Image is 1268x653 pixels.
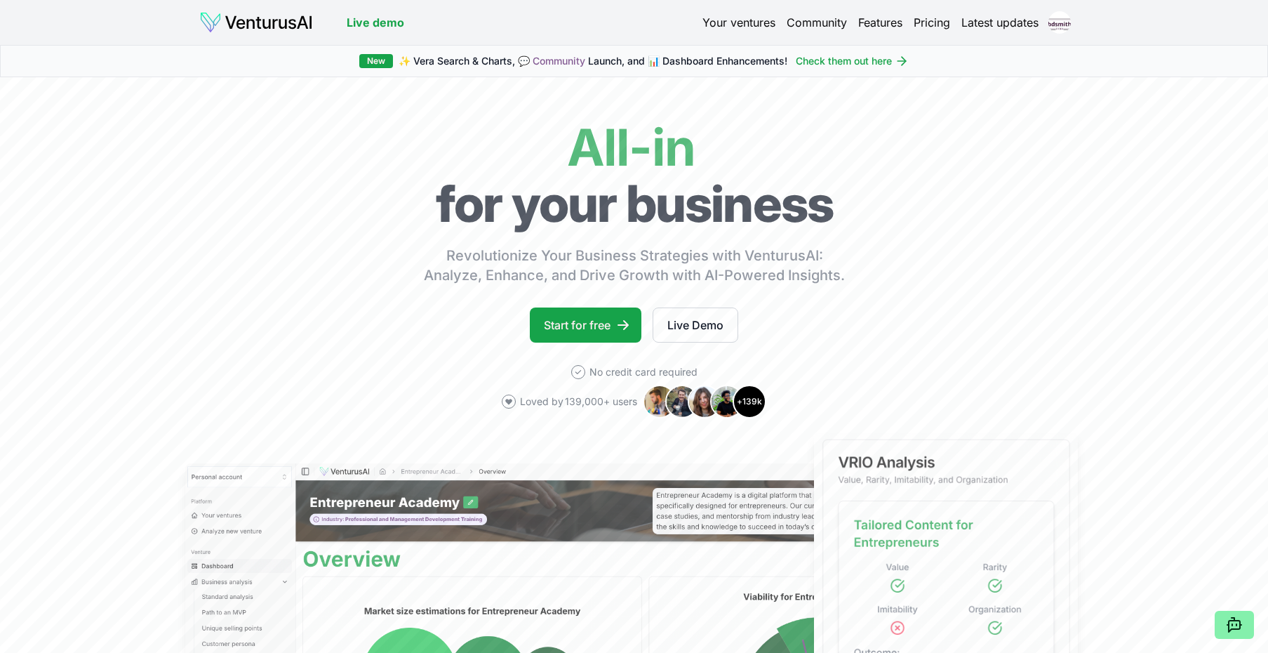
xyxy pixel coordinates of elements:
[1048,11,1071,34] img: ACg8ocJ679U6veoIuUakVJsInCsKl8IJDmQ88ghNX-4FO5rk6EM=s96-c
[796,54,909,68] a: Check them out here
[533,55,585,67] a: Community
[787,14,847,31] a: Community
[665,385,699,418] img: Avatar 2
[399,54,787,68] span: ✨ Vera Search & Charts, 💬 Launch, and 📊 Dashboard Enhancements!
[653,308,738,343] a: Live Demo
[199,11,313,34] img: logo
[347,14,404,31] a: Live demo
[914,14,950,31] a: Pricing
[961,14,1039,31] a: Latest updates
[710,385,744,418] img: Avatar 4
[702,14,775,31] a: Your ventures
[359,54,393,68] div: New
[530,308,641,343] a: Start for free
[643,385,676,418] img: Avatar 1
[858,14,902,31] a: Features
[688,385,721,418] img: Avatar 3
